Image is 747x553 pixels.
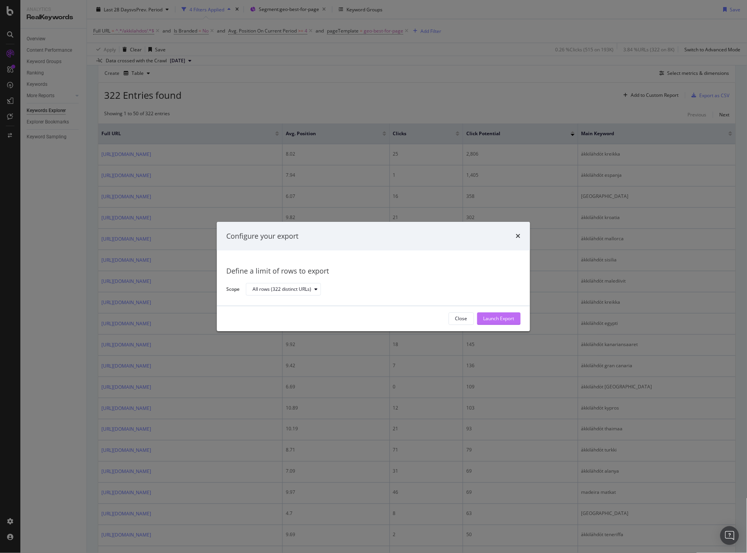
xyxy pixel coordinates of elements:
div: modal [217,222,530,331]
div: Open Intercom Messenger [720,526,739,545]
div: All rows (322 distinct URLs) [253,287,311,292]
div: Configure your export [226,231,298,241]
button: All rows (322 distinct URLs) [246,283,321,296]
div: Close [455,315,467,322]
div: Launch Export [484,315,514,322]
div: times [516,231,521,241]
label: Scope [226,286,240,294]
button: Close [449,312,474,325]
button: Launch Export [477,312,521,325]
div: Define a limit of rows to export [226,267,521,277]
